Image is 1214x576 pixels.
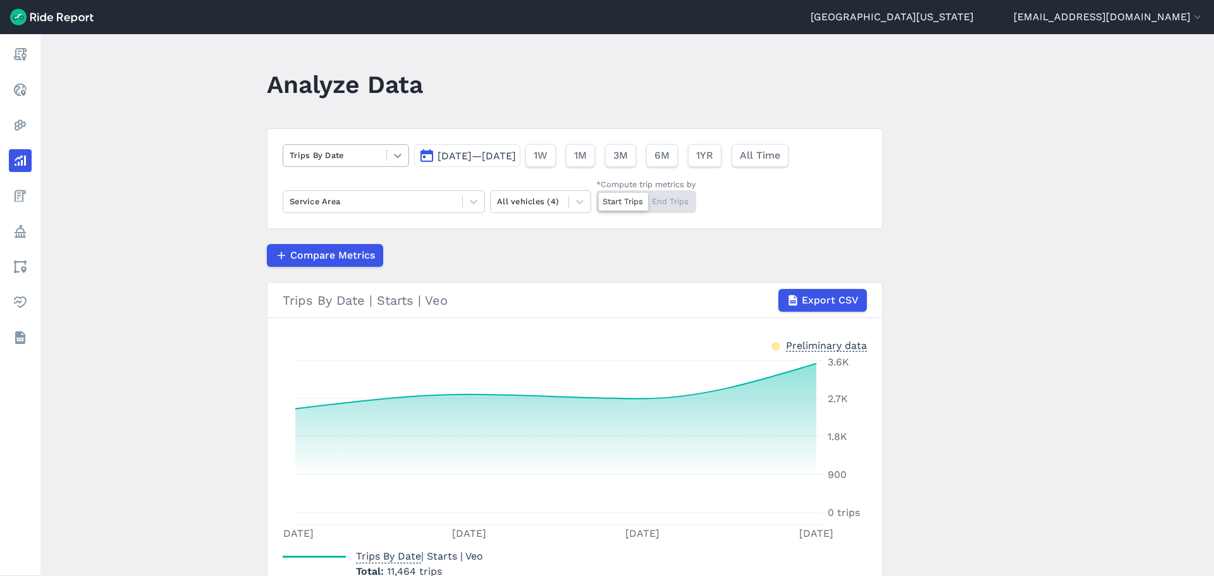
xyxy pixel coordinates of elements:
a: Datasets [9,326,32,349]
a: Policy [9,220,32,243]
button: 3M [605,144,636,167]
a: Report [9,43,32,66]
span: 1W [534,148,548,163]
span: 3M [613,148,628,163]
tspan: [DATE] [799,527,833,539]
button: 1W [525,144,556,167]
a: Fees [9,185,32,207]
button: 1M [566,144,595,167]
span: Compare Metrics [290,248,375,263]
button: [EMAIL_ADDRESS][DOMAIN_NAME] [1014,9,1204,25]
a: Health [9,291,32,314]
tspan: [DATE] [625,527,659,539]
tspan: 900 [828,469,847,481]
a: Heatmaps [9,114,32,137]
span: 6M [654,148,670,163]
button: 1YR [688,144,721,167]
span: Export CSV [802,293,859,308]
button: All Time [732,144,788,167]
h1: Analyze Data [267,67,423,102]
button: Export CSV [778,289,867,312]
span: Trips By Date [356,546,421,563]
a: Realtime [9,78,32,101]
a: Analyze [9,149,32,172]
span: [DATE]—[DATE] [438,150,516,162]
button: 6M [646,144,678,167]
a: [GEOGRAPHIC_DATA][US_STATE] [811,9,974,25]
tspan: 0 trips [828,506,860,518]
tspan: [DATE] [279,527,314,539]
tspan: 2.7K [828,393,848,405]
span: 1YR [696,148,713,163]
button: [DATE]—[DATE] [414,144,520,167]
span: | Starts | Veo [356,550,483,562]
div: Trips By Date | Starts | Veo [283,289,867,312]
tspan: 1.8K [828,431,847,443]
tspan: 3.6K [828,356,849,368]
span: 1M [574,148,587,163]
span: All Time [740,148,780,163]
div: Preliminary data [786,338,867,352]
a: Areas [9,255,32,278]
img: Ride Report [10,9,94,25]
div: *Compute trip metrics by [596,178,696,190]
button: Compare Metrics [267,244,383,267]
tspan: [DATE] [452,527,486,539]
